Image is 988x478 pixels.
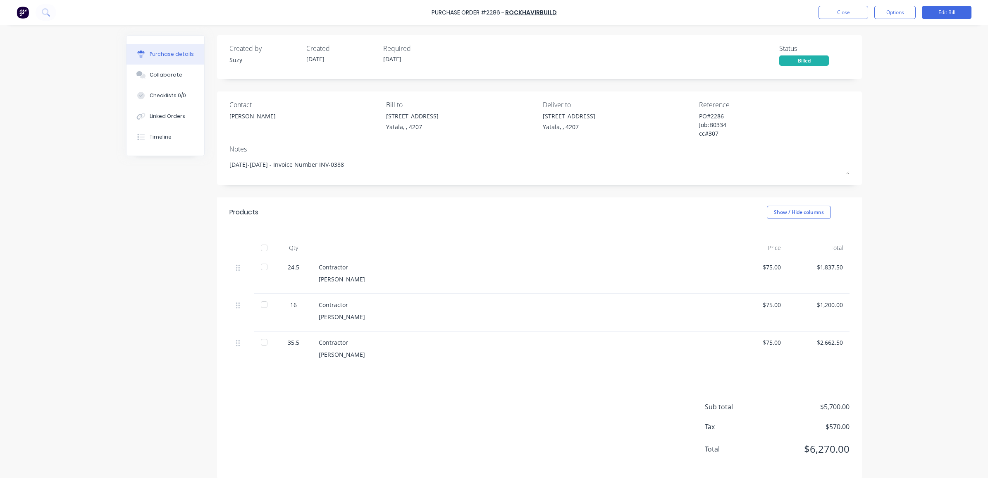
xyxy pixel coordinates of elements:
div: Collaborate [150,71,182,79]
div: 35.5 [282,338,305,347]
div: Deliver to [543,100,693,110]
span: $570.00 [767,422,850,432]
div: Yatala, , 4207 [386,123,439,131]
div: Bill to [386,100,537,110]
div: Contractor [319,263,719,271]
div: $75.00 [732,263,781,271]
div: Created by [229,43,300,53]
button: Options [874,6,916,19]
a: RockhavirBuild [505,8,557,17]
div: 16 [282,300,305,309]
div: Contractor [319,338,719,347]
div: [PERSON_NAME] [319,312,719,321]
div: Qty [275,240,312,256]
div: Contractor [319,300,719,309]
div: Price [725,240,788,256]
div: Reference [699,100,850,110]
span: Sub total [705,402,767,412]
div: Timeline [150,133,172,141]
button: Collaborate [126,65,204,85]
span: $6,270.00 [767,442,850,456]
img: Factory [17,6,29,19]
div: $75.00 [732,300,781,309]
div: $2,662.50 [794,338,843,347]
div: [PERSON_NAME] [319,350,719,359]
button: Purchase details [126,44,204,65]
textarea: [DATE]-[DATE] - Invoice Number INV-0388 [229,156,850,175]
div: Contact [229,100,380,110]
div: Purchase Order #2286 - [432,8,504,17]
div: [PERSON_NAME] [319,275,719,283]
div: Notes [229,144,850,154]
div: Suzy [229,55,300,64]
span: $5,700.00 [767,402,850,412]
div: Created [306,43,377,53]
button: Close [819,6,868,19]
div: Total [788,240,850,256]
div: [STREET_ADDRESS] [386,112,439,120]
div: $1,200.00 [794,300,843,309]
button: Show / Hide columns [767,206,831,219]
div: 24.5 [282,263,305,271]
button: Edit Bill [922,6,971,19]
div: Billed [779,55,829,66]
button: Timeline [126,127,204,147]
div: [STREET_ADDRESS] [543,112,595,120]
div: Status [779,43,850,53]
textarea: PO#2286 Job:B0334 cc#307 [699,112,802,138]
div: Checklists 0/0 [150,92,186,99]
div: Products [229,207,258,217]
div: $1,837.50 [794,263,843,271]
div: Required [383,43,453,53]
div: Linked Orders [150,113,185,120]
div: [PERSON_NAME] [229,112,276,120]
button: Checklists 0/0 [126,85,204,106]
div: Purchase details [150,50,194,58]
button: Linked Orders [126,106,204,127]
div: $75.00 [732,338,781,347]
div: Yatala, , 4207 [543,123,595,131]
span: Tax [705,422,767,432]
span: Total [705,444,767,454]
